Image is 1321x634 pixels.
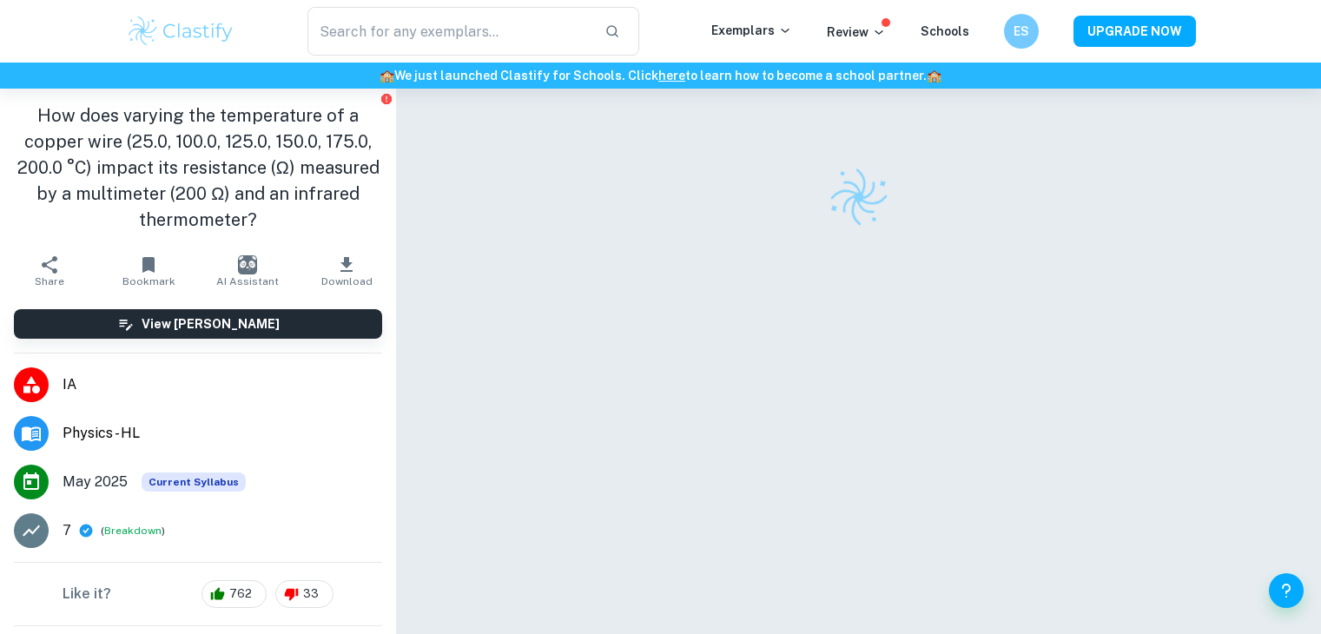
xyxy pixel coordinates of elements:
span: May 2025 [63,472,128,492]
a: here [658,69,685,83]
input: Search for any exemplars... [307,7,591,56]
button: Download [297,247,396,295]
button: ES [1004,14,1039,49]
span: Physics - HL [63,423,382,444]
h6: View [PERSON_NAME] [142,314,280,334]
p: 7 [63,520,71,541]
div: This exemplar is based on the current syllabus. Feel free to refer to it for inspiration/ideas wh... [142,472,246,492]
p: Review [827,23,886,42]
span: ( ) [101,523,165,539]
h6: ES [1011,22,1031,41]
div: 33 [275,580,334,608]
span: 33 [294,585,328,603]
div: 762 [201,580,267,608]
button: Bookmark [99,247,198,295]
span: Share [35,275,64,287]
button: Report issue [380,92,393,105]
span: AI Assistant [216,275,279,287]
span: 🏫 [927,69,941,83]
img: Clastify logo [822,161,895,234]
button: View [PERSON_NAME] [14,309,382,339]
span: Download [321,275,373,287]
h6: We just launched Clastify for Schools. Click to learn how to become a school partner. [3,66,1318,85]
img: Clastify logo [126,14,236,49]
button: AI Assistant [198,247,297,295]
a: Schools [921,24,969,38]
button: Help and Feedback [1269,573,1304,608]
h6: Like it? [63,584,111,604]
img: AI Assistant [238,255,257,274]
span: Current Syllabus [142,472,246,492]
button: UPGRADE NOW [1073,16,1196,47]
span: Bookmark [122,275,175,287]
span: IA [63,374,382,395]
span: 🏫 [380,69,394,83]
h1: How does varying the temperature of a copper wire (25.0, 100.0, 125.0, 150.0, 175.0, 200.0 °C) im... [14,102,382,233]
p: Exemplars [711,21,792,40]
span: 762 [220,585,261,603]
button: Breakdown [104,523,162,538]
